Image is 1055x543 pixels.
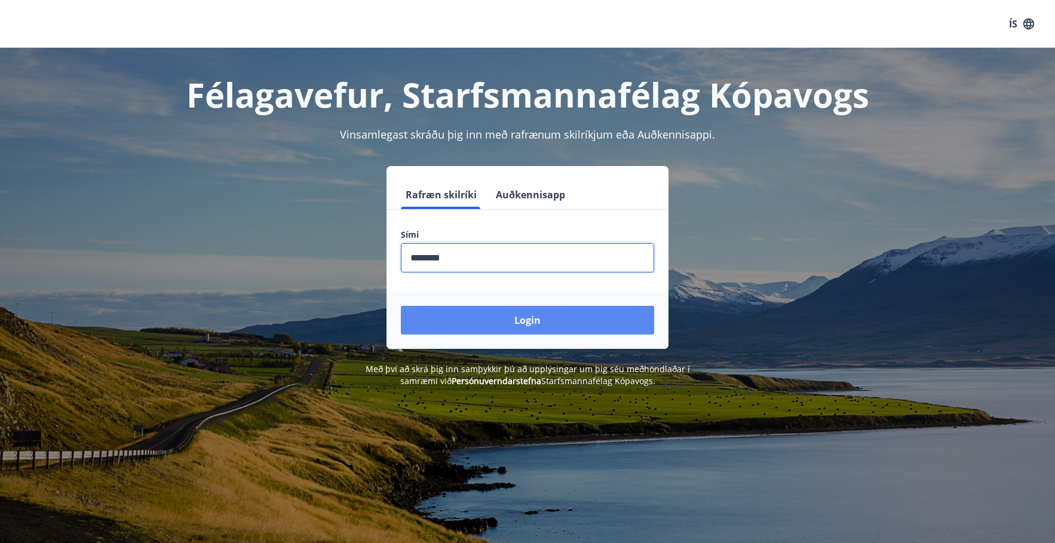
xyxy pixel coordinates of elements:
h1: Félagavefur, Starfsmannafélag Kópavogs [112,72,943,117]
button: ÍS [1002,13,1041,35]
span: Með því að skrá þig inn samþykkir þú að upplýsingar um þig séu meðhöndlaðar í samræmi við Starfsm... [366,363,690,386]
a: Persónuverndarstefna [452,375,541,386]
button: Auðkennisapp [491,180,570,209]
button: Login [401,306,654,335]
label: Sími [401,229,654,241]
button: Rafræn skilríki [401,180,482,209]
span: Vinsamlegast skráðu þig inn með rafrænum skilríkjum eða Auðkennisappi. [340,127,715,142]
